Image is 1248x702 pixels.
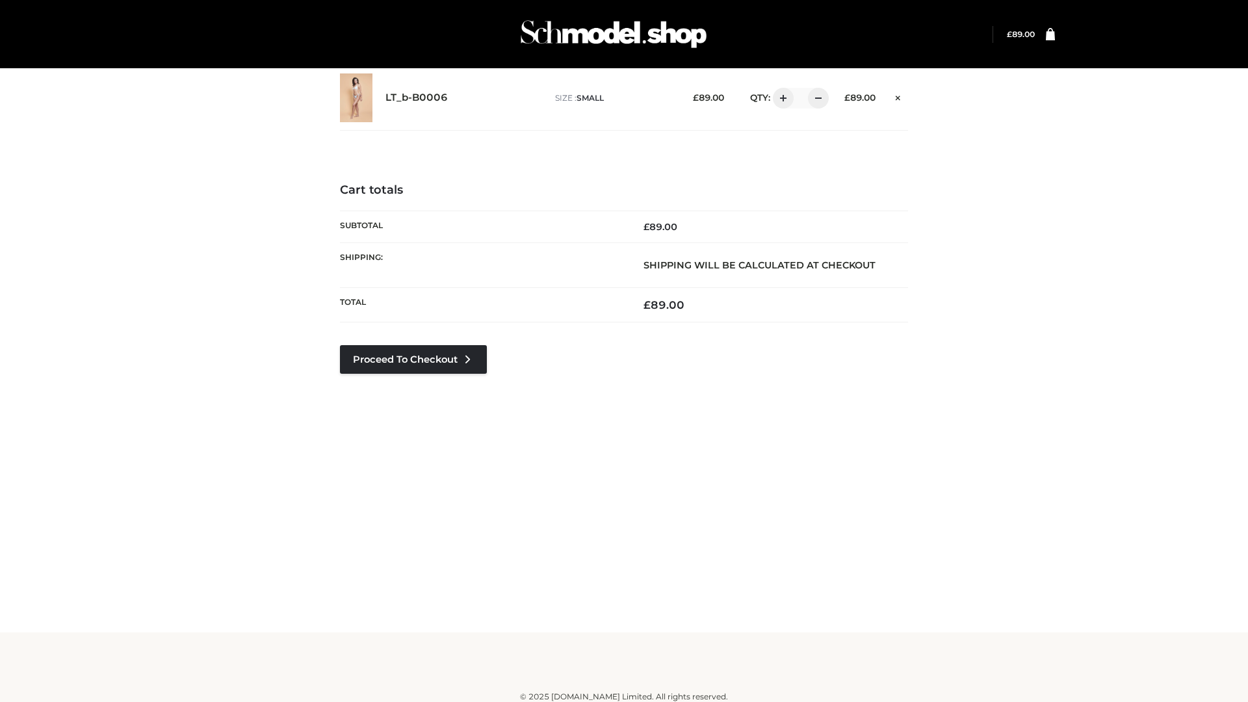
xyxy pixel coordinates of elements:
[340,242,624,287] th: Shipping:
[1007,29,1035,39] bdi: 89.00
[385,92,448,104] a: LT_b-B0006
[643,221,649,233] span: £
[577,93,604,103] span: SMALL
[737,88,824,109] div: QTY:
[643,298,651,311] span: £
[1007,29,1035,39] a: £89.00
[1007,29,1012,39] span: £
[340,183,908,198] h4: Cart totals
[889,88,908,105] a: Remove this item
[340,288,624,322] th: Total
[340,345,487,374] a: Proceed to Checkout
[643,298,684,311] bdi: 89.00
[340,211,624,242] th: Subtotal
[516,8,711,60] img: Schmodel Admin 964
[340,73,372,122] img: LT_b-B0006 - SMALL
[844,92,850,103] span: £
[693,92,724,103] bdi: 89.00
[555,92,673,104] p: size :
[643,259,876,271] strong: Shipping will be calculated at checkout
[643,221,677,233] bdi: 89.00
[693,92,699,103] span: £
[844,92,876,103] bdi: 89.00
